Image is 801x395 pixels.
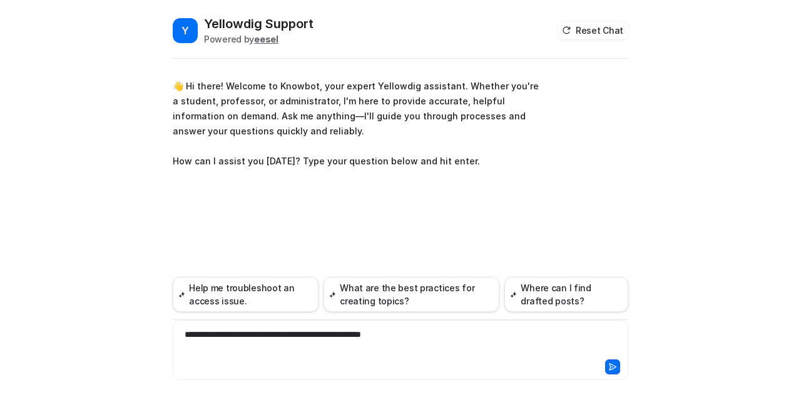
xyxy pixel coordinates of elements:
button: Reset Chat [558,21,628,39]
button: Help me troubleshoot an access issue. [173,277,319,312]
h2: Yellowdig Support [204,15,314,32]
span: Y [173,18,198,43]
b: eesel [254,34,278,44]
p: 👋 Hi there! Welcome to Knowbot, your expert Yellowdig assistant. Whether you're a student, profes... [173,79,539,169]
button: Where can I find drafted posts? [504,277,628,312]
button: What are the best practices for creating topics? [324,277,499,312]
div: Powered by [204,32,314,46]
